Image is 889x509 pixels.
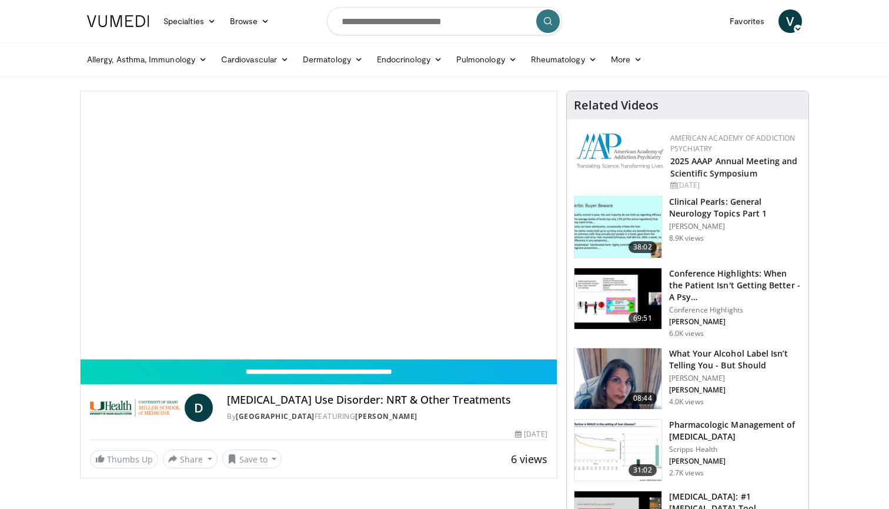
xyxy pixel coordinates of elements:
img: University of Miami [90,394,180,422]
p: 8.9K views [669,234,704,243]
p: [PERSON_NAME] [669,222,801,231]
a: 2025 AAAP Annual Meeting and Scientific Symposium [670,155,798,179]
p: [PERSON_NAME] [669,385,801,395]
a: Endocrinology [370,48,449,71]
p: Conference Highlights [669,305,801,315]
p: [PERSON_NAME] [669,457,801,466]
img: 3c46fb29-c319-40f0-ac3f-21a5db39118c.png.150x105_q85_crop-smart_upscale.png [574,348,661,410]
input: Search topics, interventions [327,7,562,35]
h3: Pharmacologic Management of [MEDICAL_DATA] [669,419,801,443]
a: V [778,9,802,33]
a: Rheumatology [524,48,604,71]
img: f7c290de-70ae-47e0-9ae1-04035161c232.png.150x105_q85_autocrop_double_scale_upscale_version-0.2.png [576,133,664,169]
div: By FEATURING [227,411,547,422]
a: Pulmonology [449,48,524,71]
a: [PERSON_NAME] [355,411,417,421]
span: 31:02 [629,464,657,476]
p: 4.0K views [669,397,704,407]
a: Thumbs Up [90,450,158,468]
h4: Related Videos [574,98,659,112]
img: 4362ec9e-0993-4580-bfd4-8e18d57e1d49.150x105_q85_crop-smart_upscale.jpg [574,268,661,330]
span: 6 views [511,452,547,466]
a: Dermatology [296,48,370,71]
h4: [MEDICAL_DATA] Use Disorder: NRT & Other Treatments [227,394,547,407]
div: [DATE] [670,180,799,191]
a: Favorites [723,9,771,33]
a: D [185,394,213,422]
a: 31:02 Pharmacologic Management of [MEDICAL_DATA] Scripps Health [PERSON_NAME] 2.7K views [574,419,801,481]
img: 91ec4e47-6cc3-4d45-a77d-be3eb23d61cb.150x105_q85_crop-smart_upscale.jpg [574,197,661,258]
a: More [604,48,649,71]
a: 69:51 Conference Highlights: When the Patient Isn't Getting Better - A Psy… Conference Highlights... [574,268,801,338]
p: 2.7K views [669,468,704,478]
a: Specialties [156,9,223,33]
img: VuMedi Logo [87,15,149,27]
button: Share [163,450,218,468]
h3: Clinical Pearls: General Neurology Topics Part 1 [669,196,801,219]
a: 38:02 Clinical Pearls: General Neurology Topics Part 1 [PERSON_NAME] 8.9K views [574,196,801,258]
p: 6.0K views [669,329,704,338]
a: American Academy of Addiction Psychiatry [670,133,796,154]
button: Save to [222,450,282,468]
video-js: Video Player [81,91,557,360]
span: 08:44 [629,392,657,404]
span: 38:02 [629,241,657,253]
span: 69:51 [629,312,657,324]
h3: Conference Highlights: When the Patient Isn't Getting Better - A Psy… [669,268,801,303]
p: [PERSON_NAME] [669,374,801,383]
h3: What Your Alcohol Label Isn’t Telling You - But Should [669,348,801,371]
a: Allergy, Asthma, Immunology [80,48,214,71]
a: 08:44 What Your Alcohol Label Isn’t Telling You - But Should [PERSON_NAME] [PERSON_NAME] 4.0K views [574,348,801,410]
a: Cardiovascular [214,48,296,71]
p: Scripps Health [669,445,801,454]
a: [GEOGRAPHIC_DATA] [236,411,315,421]
img: b20a009e-c028-45a8-b15f-eefb193e12bc.150x105_q85_crop-smart_upscale.jpg [574,420,661,481]
a: Browse [223,9,277,33]
div: [DATE] [515,429,547,440]
p: [PERSON_NAME] [669,317,801,327]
